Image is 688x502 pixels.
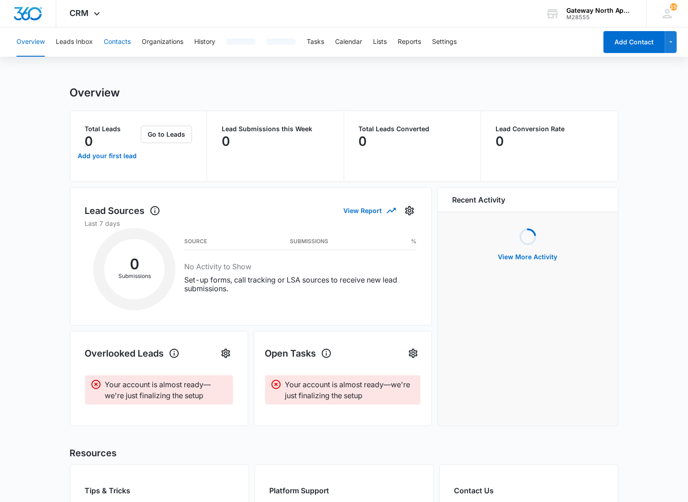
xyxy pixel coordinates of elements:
h3: % [411,239,416,244]
span: CRM [70,8,89,18]
button: Settings [432,27,457,57]
h1: Open Tasks [265,347,332,360]
p: Your account is almost ready—we're just finalizing the setup [285,379,415,401]
h6: Recent Activity [453,194,506,205]
h2: 0 [104,258,165,270]
button: Organizations [142,27,183,57]
p: Submissions [104,272,165,280]
div: notifications count [670,3,677,11]
button: View More Activity [489,246,567,268]
p: Total Leads Converted [359,126,466,132]
h3: Submissions [290,239,328,244]
button: Overview [16,27,45,57]
button: Lists [373,27,387,57]
button: Reports [398,27,421,57]
h1: Lead Sources [85,204,160,218]
button: Settings [219,346,233,361]
button: Calendar [335,27,362,57]
button: Contacts [104,27,131,57]
button: Settings [406,346,421,361]
p: Your account is almost ready—we're just finalizing the setup [105,379,228,401]
h1: Overview [70,86,120,100]
h1: Overlooked Leads [85,347,180,360]
p: 0 [222,134,230,149]
div: account id [566,14,633,21]
span: 154 [670,3,677,11]
p: 0 [85,134,93,149]
button: History [194,27,215,57]
p: 0 [496,134,504,149]
button: Tasks [307,27,324,57]
p: Total Leads [85,126,139,132]
h2: Contact Us [454,485,603,496]
p: Lead Conversion Rate [496,126,603,132]
h2: Resources [70,446,619,460]
button: Settings [402,203,417,218]
h3: Source [184,239,207,244]
p: 0 [359,134,367,149]
button: Go to Leads [141,126,192,143]
h2: Tips & Tricks [85,485,234,496]
button: Leads Inbox [56,27,93,57]
p: Set-up forms, call tracking or LSA sources to receive new lead submissions. [184,276,416,293]
a: Add your first lead [76,145,139,167]
h3: No Activity to Show [184,261,416,272]
a: Go to Leads [141,130,192,138]
h2: Platform Support [270,485,419,496]
button: View Report [344,203,395,219]
p: Last 7 days [85,219,417,228]
div: account name [566,7,633,14]
button: Add Contact [603,31,665,53]
p: Lead Submissions this Week [222,126,329,132]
